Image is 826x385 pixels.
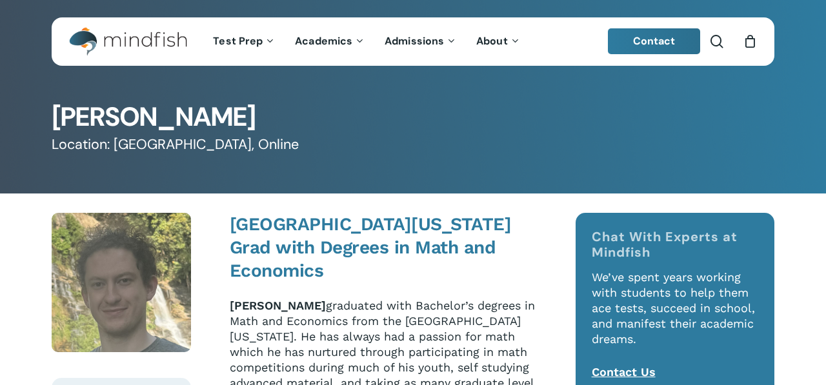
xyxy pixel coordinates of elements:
a: Cart [743,34,757,48]
a: Admissions [375,36,467,47]
a: Test Prep [203,36,285,47]
h4: Chat With Experts at Mindfish [592,229,759,260]
a: About [467,36,530,47]
span: Test Prep [213,34,263,48]
span: Contact [633,34,676,48]
img: IMG 9362 Liam Leasure [52,213,191,352]
iframe: Chatbot [534,290,808,367]
a: Academics [285,36,375,47]
header: Main Menu [52,17,774,66]
span: Admissions [385,34,444,48]
span: Academics [295,34,352,48]
h1: [PERSON_NAME] [52,104,774,131]
a: Contact Us [592,365,656,379]
span: About [476,34,508,48]
nav: Main Menu [203,17,530,66]
strong: [PERSON_NAME] [230,299,326,312]
p: We’ve spent years working with students to help them ace tests, succeed in school, and manifest t... [592,270,759,364]
strong: [GEOGRAPHIC_DATA][US_STATE] Grad with Degrees in Math and Economics [230,213,512,281]
span: Location: [GEOGRAPHIC_DATA], Online [52,135,299,153]
a: Contact [608,28,701,54]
